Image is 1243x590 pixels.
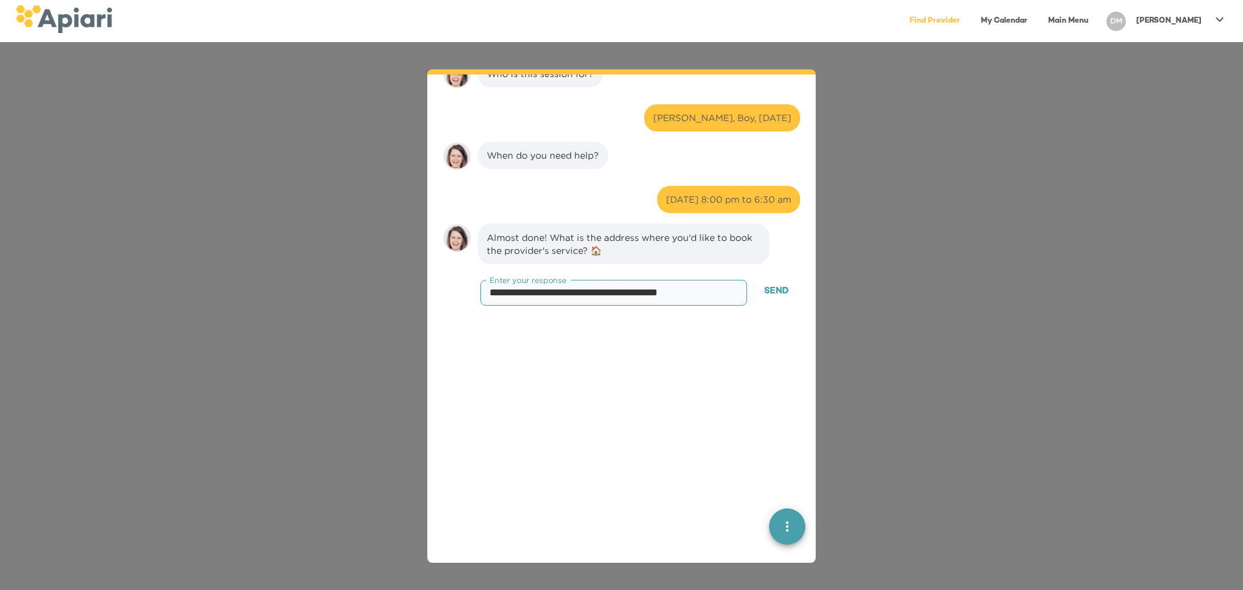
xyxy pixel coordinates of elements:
button: Send [752,280,800,304]
div: When do you need help? [487,149,599,162]
span: Send [764,284,789,300]
button: quick menu [769,508,805,545]
a: Find Provider [902,8,968,34]
div: [PERSON_NAME], Boy, [DATE] [653,111,791,124]
img: amy.37686e0395c82528988e.png [443,142,471,170]
img: logo [16,5,112,33]
div: Almost done! What is the address where you'd like to book the provider's service? 🏠 [487,231,760,257]
div: [DATE] 8:00 pm to 6:30 am [666,193,791,206]
p: [PERSON_NAME] [1136,16,1202,27]
div: DM [1106,12,1126,31]
a: Main Menu [1040,8,1096,34]
a: My Calendar [973,8,1035,34]
img: amy.37686e0395c82528988e.png [443,223,471,252]
img: amy.37686e0395c82528988e.png [443,60,471,89]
